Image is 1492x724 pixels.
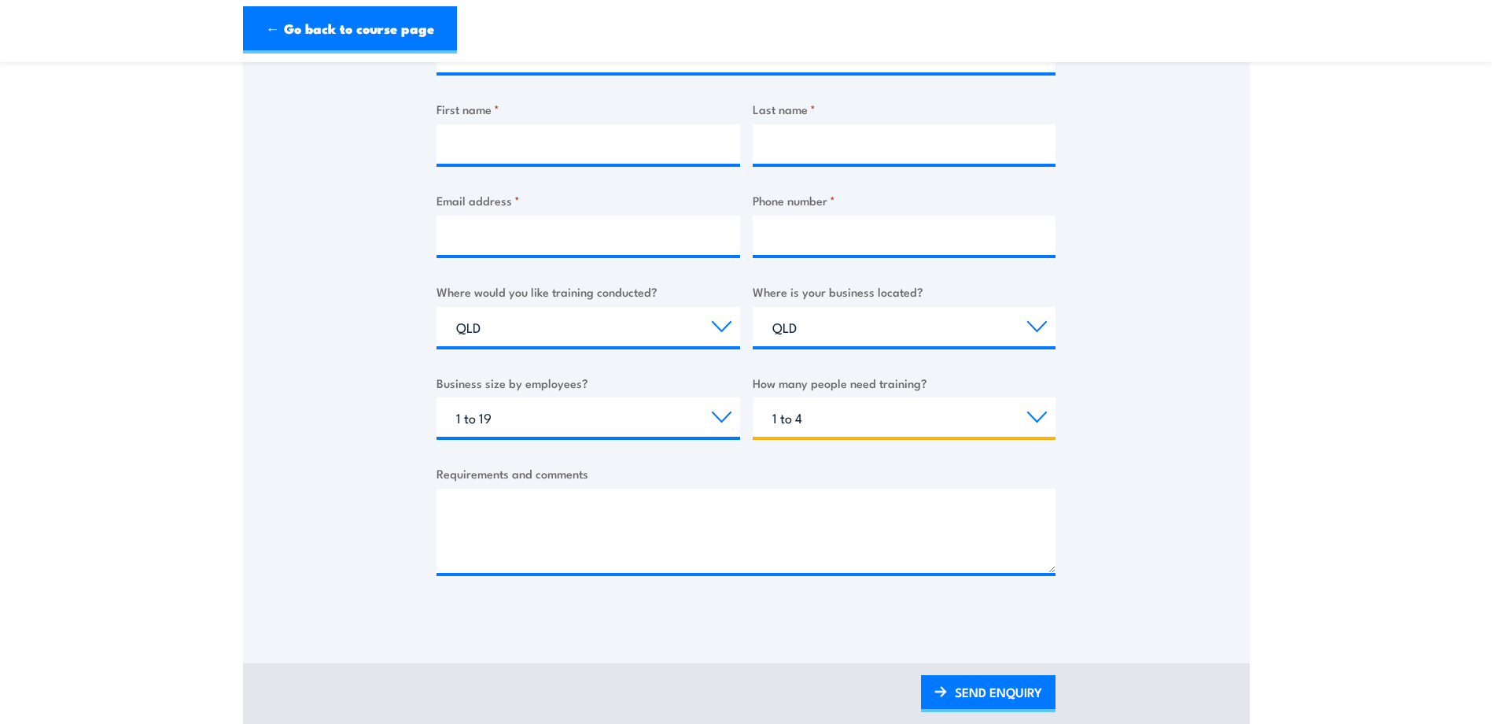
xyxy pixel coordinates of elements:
[921,675,1055,712] a: SEND ENQUIRY
[753,374,1056,392] label: How many people need training?
[437,100,740,118] label: First name
[437,283,740,301] label: Where would you like training conducted?
[243,6,457,54] a: ← Go back to course page
[437,374,740,392] label: Business size by employees?
[753,100,1056,118] label: Last name
[437,464,1055,482] label: Requirements and comments
[753,191,1056,209] label: Phone number
[437,191,740,209] label: Email address
[753,283,1056,301] label: Where is your business located?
